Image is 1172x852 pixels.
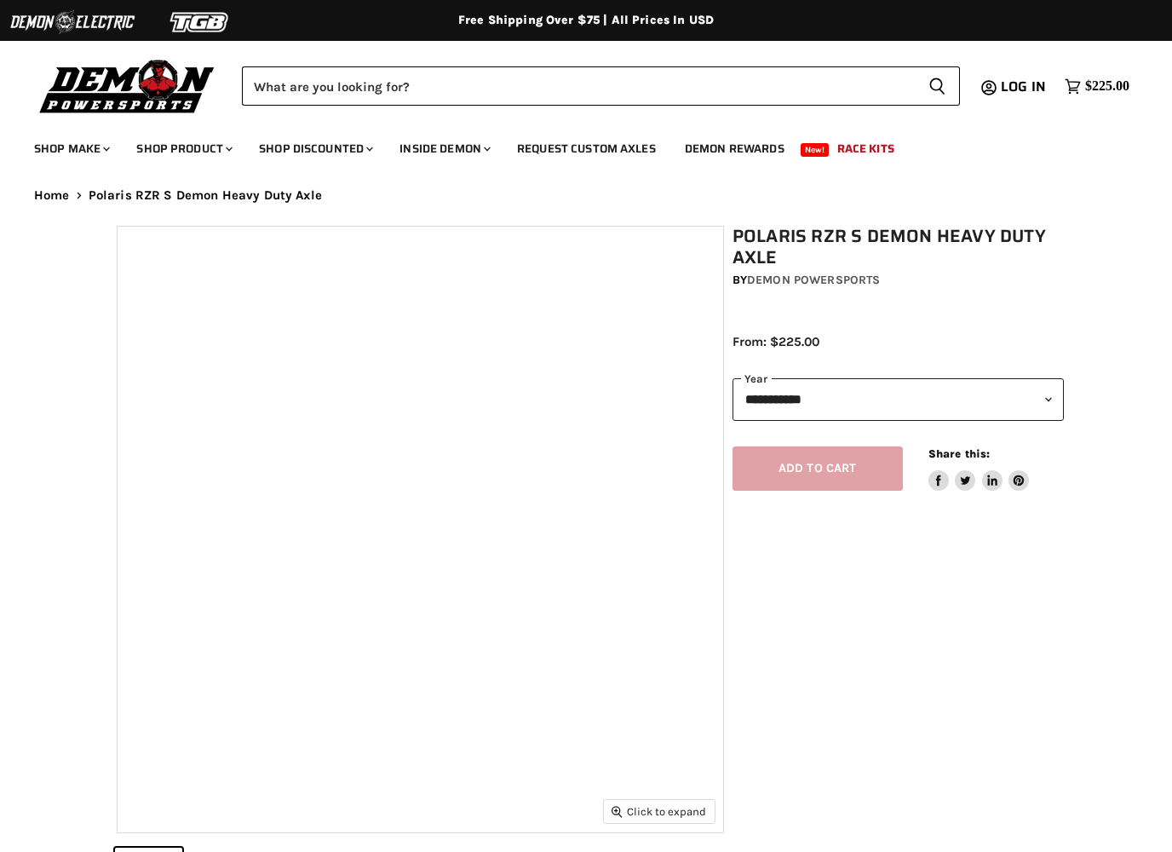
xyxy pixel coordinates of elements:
[1001,76,1046,97] span: Log in
[915,66,960,106] button: Search
[136,6,264,38] img: TGB Logo 2
[1085,78,1129,95] span: $225.00
[747,273,880,287] a: Demon Powersports
[124,131,243,166] a: Shop Product
[1056,74,1138,99] a: $225.00
[242,66,915,106] input: Search
[612,805,706,818] span: Click to expand
[604,800,715,823] button: Click to expand
[242,66,960,106] form: Product
[89,188,322,203] span: Polaris RZR S Demon Heavy Duty Axle
[34,55,221,116] img: Demon Powersports
[21,131,120,166] a: Shop Make
[824,131,907,166] a: Race Kits
[732,378,1064,420] select: year
[732,271,1064,290] div: by
[387,131,501,166] a: Inside Demon
[672,131,797,166] a: Demon Rewards
[732,226,1064,268] h1: Polaris RZR S Demon Heavy Duty Axle
[9,6,136,38] img: Demon Electric Logo 2
[801,143,830,157] span: New!
[928,446,1030,492] aside: Share this:
[504,131,669,166] a: Request Custom Axles
[34,188,70,203] a: Home
[928,447,990,460] span: Share this:
[732,334,819,349] span: From: $225.00
[21,124,1125,166] ul: Main menu
[246,131,383,166] a: Shop Discounted
[993,79,1056,95] a: Log in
